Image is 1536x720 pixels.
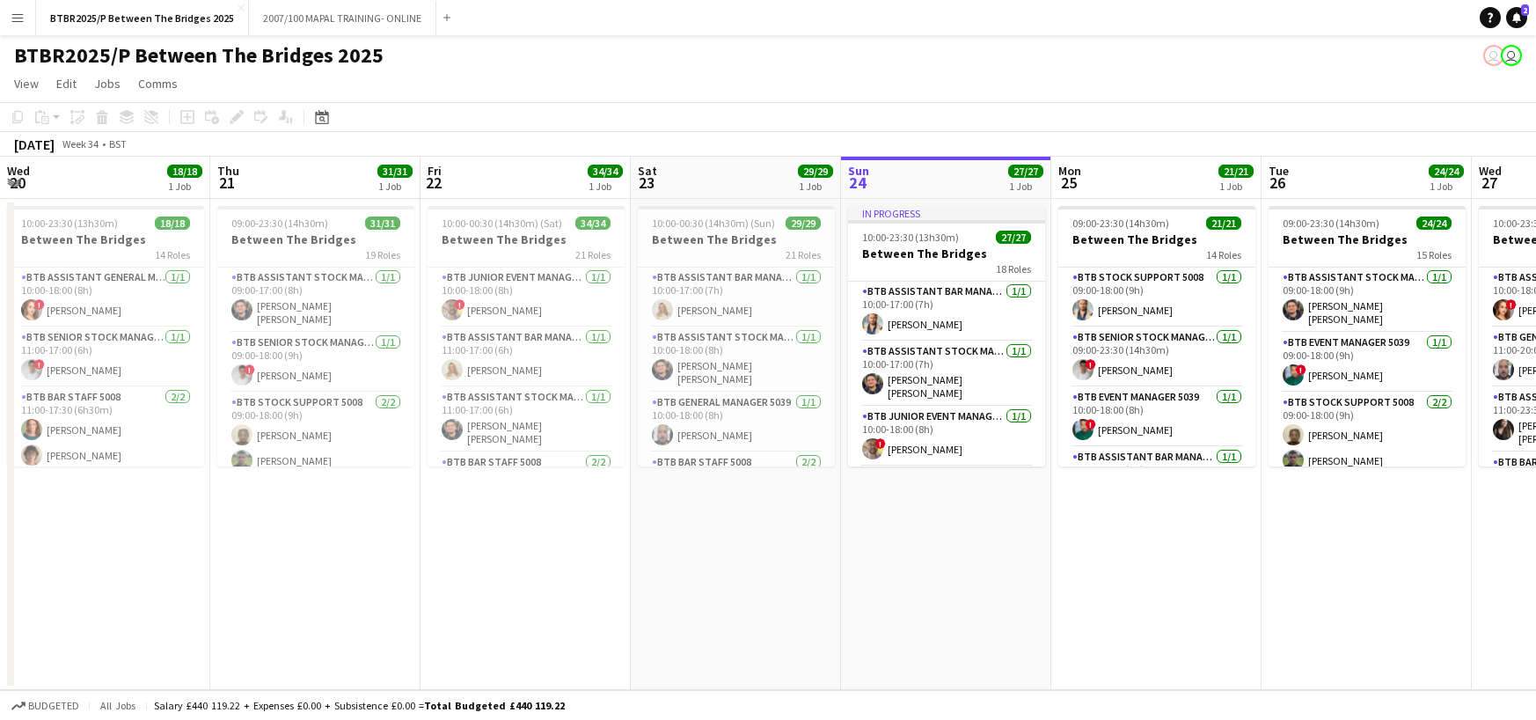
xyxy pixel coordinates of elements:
span: Week 34 [58,137,102,151]
span: 14 Roles [155,248,190,261]
span: Thu [217,163,239,179]
span: 31/31 [377,165,413,178]
span: 10:00-00:30 (14h30m) (Sun) [652,217,775,230]
button: 2007/100 MAPAL TRAINING- ONLINE [249,1,436,35]
span: 21 [215,173,239,193]
app-card-role: BTB Assistant Stock Manager 50061/109:00-17:00 (8h)[PERSON_NAME] [PERSON_NAME] [217,268,414,333]
span: 09:00-23:30 (14h30m) [1283,217,1379,230]
span: ! [1086,359,1096,370]
app-card-role: BTB Senior Stock Manager 50061/109:00-23:30 (14h30m)![PERSON_NAME] [1058,327,1255,387]
span: Sat [638,163,657,179]
span: 31/31 [365,217,400,230]
span: 18 Roles [996,262,1031,276]
div: 1 Job [378,180,412,193]
app-card-role: BTB Assistant Stock Manager 50061/110:00-17:00 (7h)[PERSON_NAME] [PERSON_NAME] [848,342,1045,407]
app-card-role: BTB Senior Stock Manager 50061/111:00-17:00 (6h)![PERSON_NAME] [7,327,204,387]
span: 21/21 [1218,165,1254,178]
app-job-card: 10:00-00:30 (14h30m) (Sat)34/34Between The Bridges21 RolesBTB Junior Event Manager 50391/110:00-1... [428,206,625,467]
span: 21/21 [1206,217,1241,230]
div: In progress [848,206,1045,220]
h3: Between The Bridges [428,231,625,247]
app-card-role: BTB Stock support 50082/209:00-18:00 (9h)[PERSON_NAME][PERSON_NAME] [217,393,414,478]
app-card-role: BTB Event Manager 50391/110:00-18:00 (8h)![PERSON_NAME] [1058,387,1255,447]
app-card-role: BTB Bar Staff 50082/2 [428,452,625,538]
div: 1 Job [1430,180,1463,193]
span: 24/24 [1429,165,1464,178]
app-card-role: BTB Junior Event Manager 50391/110:00-18:00 (8h)![PERSON_NAME] [848,407,1045,467]
span: 09:00-23:30 (14h30m) [1072,217,1169,230]
div: [DATE] [14,136,55,153]
a: Edit [49,72,84,95]
div: 10:00-00:30 (14h30m) (Sun)29/29Between The Bridges21 RolesBTB Assistant Bar Manager 50061/110:00-... [638,206,835,467]
span: All jobs [97,699,139,712]
h3: Between The Bridges [7,231,204,247]
span: 29/29 [786,217,821,230]
app-card-role: BTB Bar Staff 50082/2 [638,452,835,538]
a: 2 [1506,7,1527,28]
div: Salary £440 119.22 + Expenses £0.00 + Subsistence £0.00 = [154,699,565,712]
div: 1 Job [1219,180,1253,193]
span: 23 [635,173,657,193]
span: 09:00-23:30 (14h30m) [231,217,328,230]
span: 24/24 [1416,217,1452,230]
span: Wed [1479,163,1502,179]
app-card-role: BTB Stock support 50082/209:00-18:00 (9h)[PERSON_NAME][PERSON_NAME] [1269,393,1466,478]
h3: Between The Bridges [1058,231,1255,247]
span: 34/34 [588,165,623,178]
span: Jobs [94,76,121,92]
app-card-role: BTB Junior Event Manager 50391/110:00-18:00 (8h)![PERSON_NAME] [428,268,625,327]
div: 1 Job [589,180,622,193]
app-card-role: BTB Event Manager 50391/109:00-18:00 (9h)![PERSON_NAME] [1269,333,1466,393]
span: 29/29 [798,165,833,178]
a: View [7,72,46,95]
span: Tue [1269,163,1289,179]
span: Edit [56,76,77,92]
app-job-card: 09:00-23:30 (14h30m)24/24Between The Bridges15 RolesBTB Assistant Stock Manager 50061/109:00-18:0... [1269,206,1466,467]
span: ! [875,438,886,449]
span: 21 Roles [575,248,611,261]
app-card-role: BTB Senior Stock Manager 50061/109:00-18:00 (9h)![PERSON_NAME] [217,333,414,393]
span: 18/18 [167,165,202,178]
button: Budgeted [9,696,82,716]
div: 1 Job [1009,180,1042,193]
app-card-role: BTB Bar Staff 50082/211:00-17:30 (6h30m)[PERSON_NAME][PERSON_NAME] [7,387,204,473]
span: Mon [1058,163,1081,179]
app-card-role: BTB Assistant Bar Manager 50061/110:00-17:00 (7h)[PERSON_NAME] [638,268,835,327]
span: 27 [1476,173,1502,193]
app-job-card: In progress10:00-23:30 (13h30m)27/27Between The Bridges18 RolesBTB Assistant Bar Manager 50061/11... [848,206,1045,467]
span: 21 Roles [786,248,821,261]
span: Total Budgeted £440 119.22 [424,699,565,712]
div: 10:00-23:30 (13h30m)18/18Between The Bridges14 RolesBTB Assistant General Manager 50061/110:00-18... [7,206,204,467]
span: ! [34,359,45,370]
span: ! [455,299,465,310]
div: BST [109,137,127,151]
span: Fri [428,163,442,179]
app-card-role: BTB Assistant Bar Manager 50061/110:00-17:00 (7h)[PERSON_NAME] [848,282,1045,342]
span: 26 [1266,173,1289,193]
app-user-avatar: Amy Cane [1501,45,1522,66]
span: View [14,76,39,92]
app-card-role: BTB Assistant Bar Manager 50061/111:00-17:00 (6h) [1058,447,1255,512]
span: Sun [848,163,869,179]
app-job-card: 09:00-23:30 (14h30m)21/21Between The Bridges14 RolesBTB Stock support 50081/109:00-18:00 (9h)[PER... [1058,206,1255,467]
h3: Between The Bridges [638,231,835,247]
span: 34/34 [575,217,611,230]
span: ! [34,299,45,310]
span: 2 [1521,4,1529,16]
span: 20 [4,173,30,193]
span: 19 Roles [365,248,400,261]
app-job-card: 09:00-23:30 (14h30m)31/31Between The Bridges19 RolesBTB Assistant Stock Manager 50061/109:00-17:0... [217,206,414,467]
span: 27/27 [1008,165,1043,178]
span: 10:00-23:30 (13h30m) [862,231,959,244]
h3: Between The Bridges [1269,231,1466,247]
span: 15 Roles [1416,248,1452,261]
span: 27/27 [996,231,1031,244]
span: 10:00-23:30 (13h30m) [21,217,118,230]
span: 24 [845,173,869,193]
span: 14 Roles [1206,248,1241,261]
